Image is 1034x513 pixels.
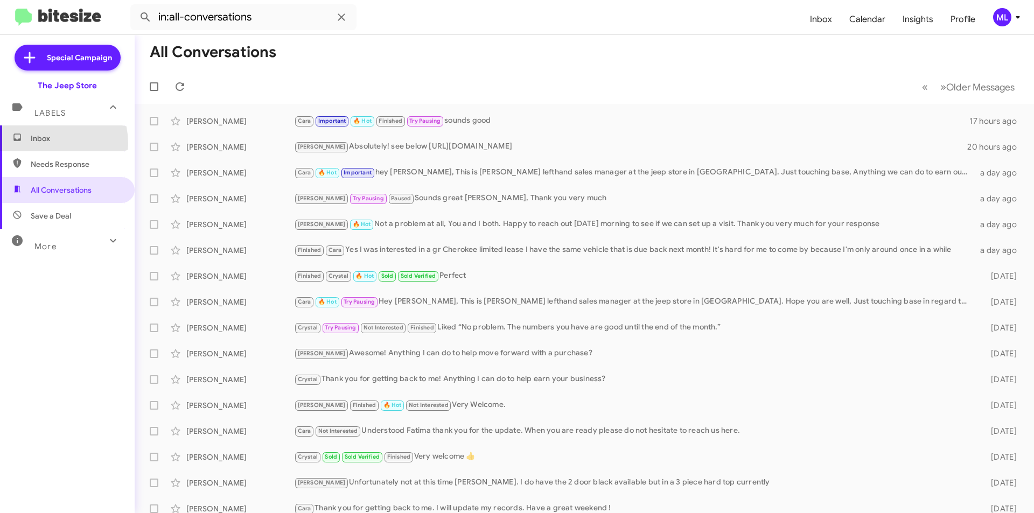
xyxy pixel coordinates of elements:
span: [PERSON_NAME] [298,195,346,202]
button: Previous [916,76,934,98]
div: [DATE] [974,348,1025,359]
span: Save a Deal [31,210,71,221]
span: Not Interested [318,427,358,434]
div: The Jeep Store [38,80,97,91]
span: Sold Verified [345,453,380,460]
span: Calendar [841,4,894,35]
div: Very welcome 👍 [294,451,974,463]
span: [PERSON_NAME] [298,402,346,409]
span: Cara [298,169,311,176]
span: Finished [298,272,322,279]
span: Inbox [31,133,122,144]
span: [PERSON_NAME] [298,143,346,150]
span: Special Campaign [47,52,112,63]
div: 17 hours ago [969,116,1025,127]
div: Thank you for getting back to me! Anything I can do to help earn your business? [294,373,974,385]
a: Insights [894,4,942,35]
div: Unfortunately not at this time [PERSON_NAME]. I do have the 2 door black available but in a 3 pie... [294,476,974,489]
div: [PERSON_NAME] [186,167,294,178]
div: [DATE] [974,400,1025,411]
span: Sold Verified [401,272,436,279]
div: [PERSON_NAME] [186,322,294,333]
span: 🔥 Hot [383,402,402,409]
div: [DATE] [974,452,1025,462]
span: Try Pausing [409,117,441,124]
div: [DATE] [974,322,1025,333]
span: [PERSON_NAME] [298,221,346,228]
span: Cara [298,298,311,305]
span: 🔥 Hot [353,221,371,228]
span: 🔥 Hot [318,169,337,176]
span: 🔥 Hot [355,272,374,279]
a: Special Campaign [15,45,121,71]
div: [PERSON_NAME] [186,400,294,411]
span: Sold [325,453,337,460]
div: Hey [PERSON_NAME], This is [PERSON_NAME] lefthand sales manager at the jeep store in [GEOGRAPHIC_... [294,296,974,308]
div: a day ago [974,245,1025,256]
div: Not a problem at all, You and I both. Happy to reach out [DATE] morning to see if we can set up a... [294,218,974,230]
div: Very Welcome. [294,399,974,411]
span: » [940,80,946,94]
span: Cara [329,247,342,254]
span: All Conversations [31,185,92,195]
div: [PERSON_NAME] [186,374,294,385]
nav: Page navigation example [916,76,1021,98]
span: Cara [298,117,311,124]
span: « [922,80,928,94]
div: [PERSON_NAME] [186,142,294,152]
div: [PERSON_NAME] [186,348,294,359]
input: Search [130,4,357,30]
span: Cara [298,505,311,512]
div: Liked “No problem. The numbers you have are good until the end of the month.” [294,321,974,334]
div: ML [993,8,1011,26]
div: [PERSON_NAME] [186,116,294,127]
div: [PERSON_NAME] [186,426,294,437]
div: Awesome! Anything I can do to help move forward with a purchase? [294,347,974,360]
span: Finished [410,324,434,331]
button: ML [984,8,1022,26]
span: Try Pausing [353,195,384,202]
div: 20 hours ago [967,142,1025,152]
span: Try Pausing [344,298,375,305]
div: Perfect [294,270,974,282]
span: Crystal [298,453,318,460]
span: Finished [298,247,322,254]
a: Inbox [801,4,841,35]
span: Try Pausing [325,324,356,331]
div: [DATE] [974,271,1025,282]
span: More [34,242,57,251]
div: sounds good [294,115,969,127]
span: Finished [387,453,411,460]
div: Sounds great [PERSON_NAME], Thank you very much [294,192,974,205]
div: a day ago [974,167,1025,178]
div: a day ago [974,193,1025,204]
div: Absolutely! see below [URL][DOMAIN_NAME] [294,140,967,153]
span: Not Interested [409,402,449,409]
button: Next [934,76,1021,98]
span: Sold [381,272,394,279]
span: Cara [298,427,311,434]
span: Crystal [329,272,348,279]
span: Important [344,169,372,176]
div: [DATE] [974,374,1025,385]
div: Understood Fatima thank you for the update. When you are ready please do not hesitate to reach us... [294,425,974,437]
div: a day ago [974,219,1025,230]
div: [DATE] [974,477,1025,488]
div: [PERSON_NAME] [186,193,294,204]
span: Crystal [298,324,318,331]
span: Not Interested [364,324,403,331]
div: Yes I was interested in a gr Cherokee limited lease I have the same vehicle that is due back next... [294,244,974,256]
div: [PERSON_NAME] [186,452,294,462]
div: [PERSON_NAME] [186,297,294,307]
span: Crystal [298,376,318,383]
span: Important [318,117,346,124]
div: [PERSON_NAME] [186,271,294,282]
a: Profile [942,4,984,35]
span: Needs Response [31,159,122,170]
h1: All Conversations [150,44,276,61]
span: Labels [34,108,66,118]
span: [PERSON_NAME] [298,350,346,357]
span: Older Messages [946,81,1015,93]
